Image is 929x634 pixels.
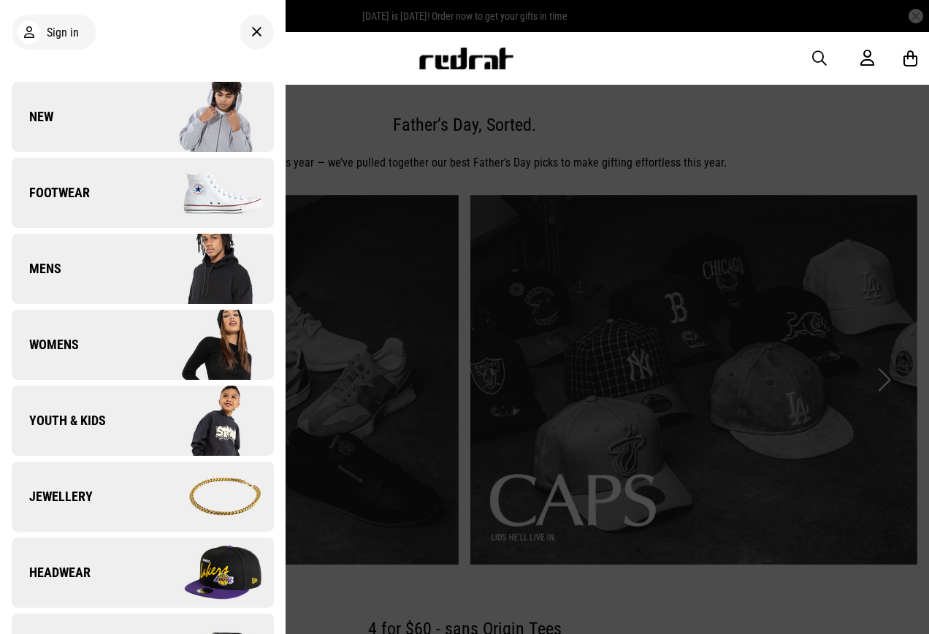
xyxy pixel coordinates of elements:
[142,384,273,457] img: Company
[12,462,274,532] a: Jewellery Company
[12,412,106,429] span: Youth & Kids
[142,460,273,533] img: Company
[12,564,91,581] span: Headwear
[47,26,79,39] span: Sign in
[12,538,274,608] a: Headwear Company
[418,47,514,69] img: Redrat logo
[12,108,53,126] span: New
[142,536,273,609] img: Company
[12,386,274,456] a: Youth & Kids Company
[12,310,274,380] a: Womens Company
[142,232,273,305] img: Company
[12,234,274,304] a: Mens Company
[12,184,90,202] span: Footwear
[12,488,93,505] span: Jewellery
[12,260,61,278] span: Mens
[142,80,273,153] img: Company
[12,336,79,354] span: Womens
[142,156,273,229] img: Company
[12,82,274,152] a: New Company
[142,308,273,381] img: Company
[12,158,274,228] a: Footwear Company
